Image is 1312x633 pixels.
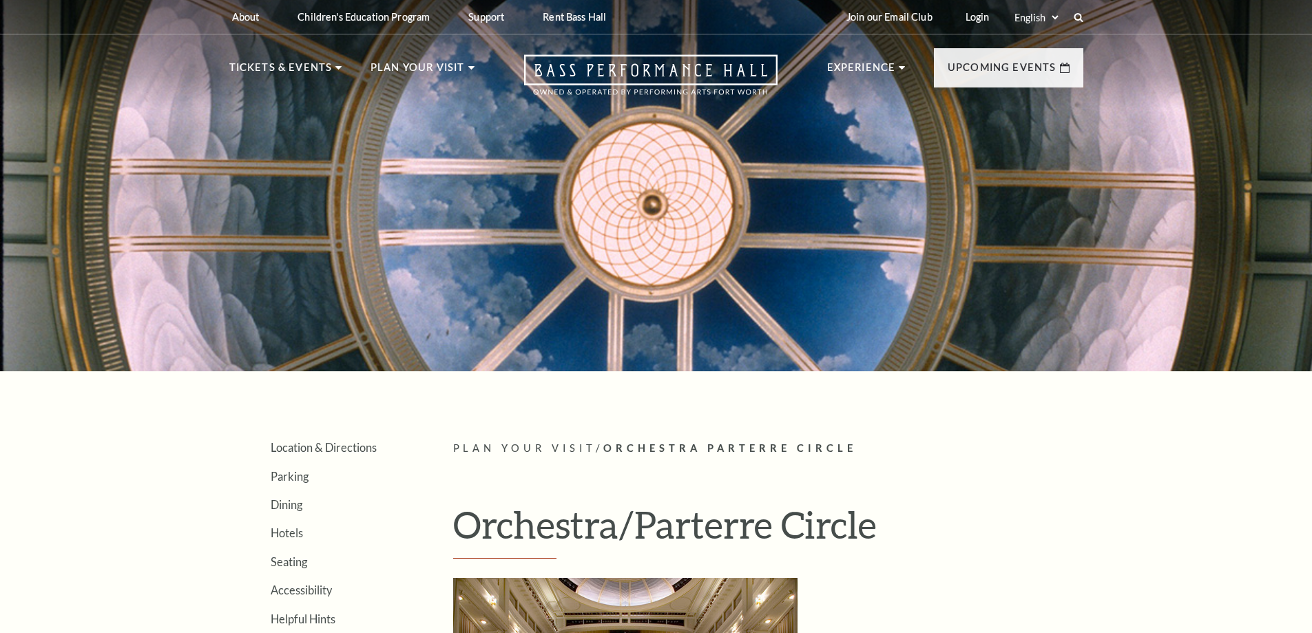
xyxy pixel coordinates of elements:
p: Upcoming Events [948,59,1056,84]
a: Dining [271,498,302,511]
p: About [232,11,260,23]
p: Children's Education Program [298,11,430,23]
a: Seating [271,555,307,568]
a: Location & Directions [271,441,377,454]
a: Hotels [271,526,303,539]
a: Parking [271,470,309,483]
p: Tickets & Events [229,59,333,84]
a: Helpful Hints [271,612,335,625]
a: Accessibility [271,583,332,596]
p: Rent Bass Hall [543,11,606,23]
p: Plan Your Visit [371,59,465,84]
p: / [453,440,1083,457]
select: Select: [1012,11,1061,24]
span: Plan Your Visit [453,442,596,454]
span: Orchestra Parterre Circle [603,442,857,454]
h1: Orchestra/Parterre Circle [453,502,1083,559]
p: Support [468,11,504,23]
p: Experience [827,59,896,84]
